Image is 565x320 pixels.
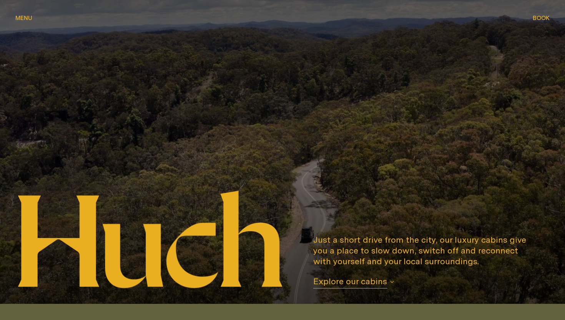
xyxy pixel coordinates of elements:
[533,14,550,23] button: show booking tray
[15,14,32,23] button: show menu
[313,276,387,288] span: Explore our cabins
[313,276,394,288] button: Explore our cabins
[533,15,550,21] span: Book
[313,234,534,267] p: Just a short drive from the city, our luxury cabins give you a place to slow down, switch off and...
[15,15,32,21] span: Menu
